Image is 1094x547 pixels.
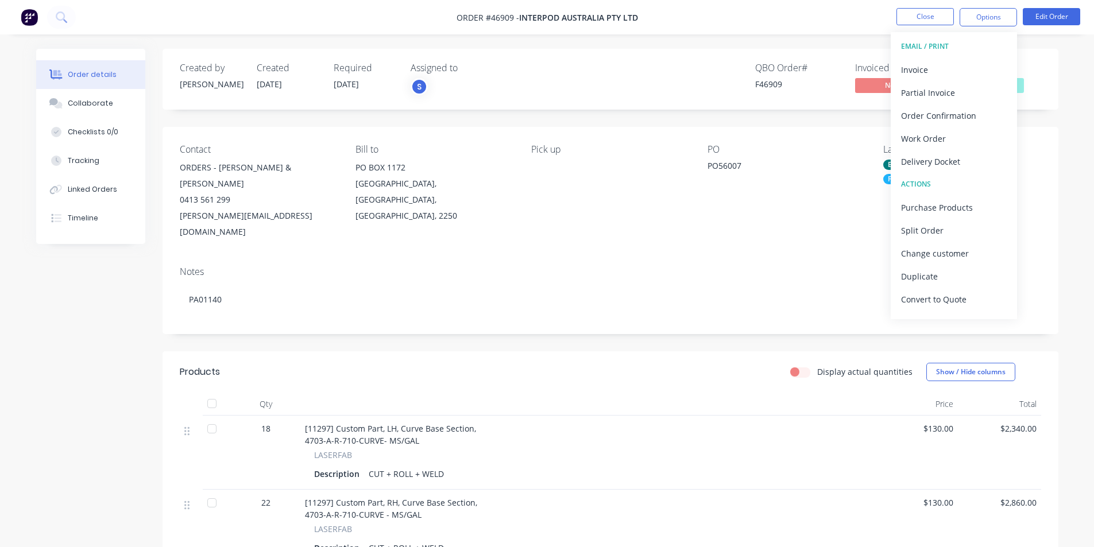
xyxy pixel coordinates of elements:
div: Tracking [68,156,99,166]
button: Convert to Quote [891,288,1017,311]
button: Edit Order [1023,8,1080,25]
span: 18 [261,422,270,435]
div: Notes [180,266,1041,277]
button: Archive [891,311,1017,333]
div: Required [334,63,397,73]
div: 0413 561 299 [180,192,337,208]
button: ACTIONS [891,173,1017,196]
button: Close [896,8,954,25]
div: PO56007 [708,160,851,176]
span: No [855,78,924,92]
span: [11297] Custom Part, RH, Curve Base Section, 4703-A-R-710-CURVE - MS/GAL [305,497,477,520]
div: Collaborate [68,98,113,108]
button: Linked Orders [36,175,145,204]
span: [DATE] [257,79,282,90]
div: PA01140 [180,282,1041,317]
div: Total [958,393,1041,416]
div: PO BOX 1172 [355,160,513,176]
button: S [411,78,428,95]
div: Purchase Products [901,199,1007,216]
div: Convert to Quote [901,291,1007,308]
button: EMAIL / PRINT [891,35,1017,58]
div: Created by [180,63,243,73]
div: Price [875,393,958,416]
div: Split Order [901,222,1007,239]
button: Collaborate [36,89,145,118]
button: Duplicate [891,265,1017,288]
div: FIBRE LASER [883,174,934,184]
span: LASERFAB [314,523,352,535]
span: INTERPOD AUSTRALIA Pty Ltd [519,12,638,23]
span: $130.00 [879,496,953,509]
div: Description [314,465,364,482]
button: Order Confirmation [891,104,1017,127]
div: F46909 [755,78,841,90]
div: PO [708,144,865,155]
div: Change customer [901,245,1007,262]
div: [PERSON_NAME] [180,78,243,90]
div: Labels [883,144,1041,155]
div: QBO Order # [755,63,841,73]
div: Created [257,63,320,73]
div: Invoice [901,61,1007,78]
button: Purchase Products [891,196,1017,219]
button: Partial Invoice [891,81,1017,104]
button: Work Order [891,127,1017,150]
button: Options [960,8,1017,26]
span: 22 [261,496,270,509]
img: Factory [21,9,38,26]
div: Checklists 0/0 [68,127,118,137]
div: PO BOX 1172[GEOGRAPHIC_DATA], [GEOGRAPHIC_DATA], [GEOGRAPHIC_DATA], 2250 [355,160,513,224]
div: Delivery Docket [901,153,1007,170]
div: Order details [68,69,117,80]
span: LASERFAB [314,449,352,461]
button: Order details [36,60,145,89]
span: $130.00 [879,422,953,435]
div: Contact [180,144,337,155]
div: Order Confirmation [901,107,1007,124]
div: Archive [901,314,1007,331]
div: [GEOGRAPHIC_DATA], [GEOGRAPHIC_DATA], [GEOGRAPHIC_DATA], 2250 [355,176,513,224]
span: $2,860.00 [962,496,1037,509]
button: Checklists 0/0 [36,118,145,146]
span: $2,340.00 [962,422,1037,435]
div: Bill to [355,144,513,155]
div: EMAIL / PRINT [901,39,1007,54]
button: Delivery Docket [891,150,1017,173]
div: Invoiced [855,63,941,73]
div: Work Order [901,130,1007,147]
div: CUT + ROLL + WELD [364,465,449,482]
div: ACTIONS [901,177,1007,192]
button: Split Order [891,219,1017,242]
div: Linked Orders [68,184,117,195]
div: Duplicate [901,268,1007,285]
div: [PERSON_NAME][EMAIL_ADDRESS][DOMAIN_NAME] [180,208,337,240]
div: Qty [231,393,300,416]
div: Assigned to [411,63,525,73]
button: Invoice [891,58,1017,81]
div: BREAK PRESS [883,160,937,170]
div: ORDERS - [PERSON_NAME] & [PERSON_NAME]0413 561 299[PERSON_NAME][EMAIL_ADDRESS][DOMAIN_NAME] [180,160,337,240]
div: ORDERS - [PERSON_NAME] & [PERSON_NAME] [180,160,337,192]
button: Show / Hide columns [926,363,1015,381]
button: Timeline [36,204,145,232]
span: [DATE] [334,79,359,90]
button: Tracking [36,146,145,175]
button: Change customer [891,242,1017,265]
div: Partial Invoice [901,84,1007,101]
div: Pick up [531,144,689,155]
span: Order #46909 - [457,12,519,23]
span: [11297] Custom Part, LH, Curve Base Section, 4703-A-R-710-CURVE- MS/GAL [305,423,476,446]
label: Display actual quantities [817,366,913,378]
div: Timeline [68,213,98,223]
div: Products [180,365,220,379]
